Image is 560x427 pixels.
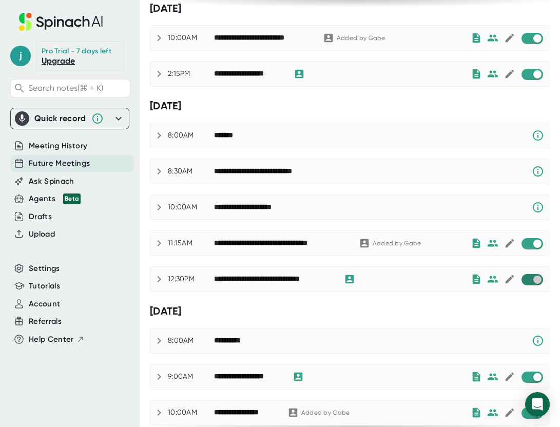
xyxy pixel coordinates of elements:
span: Help Center [29,334,74,345]
div: Added by Gabe [301,409,350,417]
button: Ask Spinach [29,176,74,187]
div: 11:15AM [168,239,214,248]
button: Agents Beta [29,193,81,205]
div: 10:00AM [168,203,214,212]
div: 8:00AM [168,336,214,345]
div: Open Intercom Messenger [525,392,550,417]
div: Quick record [15,108,125,129]
div: 10:00AM [168,33,214,43]
svg: Spinach requires a video conference link. [532,201,544,213]
button: Help Center [29,334,85,345]
div: 2:15PM [168,69,214,79]
span: j [10,46,31,66]
button: Account [29,298,60,310]
button: Drafts [29,211,52,223]
svg: Spinach requires a video conference link. [532,129,544,142]
div: [DATE] [150,305,550,318]
button: Future Meetings [29,158,90,169]
a: Upgrade [42,56,75,66]
div: 9:00AM [168,372,214,381]
div: Added by Gabe [373,240,421,247]
div: Pro Trial - 7 days left [42,47,111,56]
div: 8:30AM [168,167,214,176]
div: [DATE] [150,100,550,112]
div: 10:00AM [168,408,214,417]
div: Added by Gabe [337,34,385,42]
div: Quick record [34,113,86,124]
button: Upload [29,228,55,240]
span: Search notes (⌘ + K) [28,83,103,93]
button: Meeting History [29,140,87,152]
div: 8:00AM [168,131,214,140]
div: Beta [63,193,81,204]
button: Settings [29,263,60,275]
div: Agents [29,193,81,205]
button: Tutorials [29,280,60,292]
div: 12:30PM [168,275,214,284]
div: [DATE] [150,2,550,15]
svg: Spinach requires a video conference link. [532,165,544,178]
svg: Spinach requires a video conference link. [532,335,544,347]
button: Referrals [29,316,62,327]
